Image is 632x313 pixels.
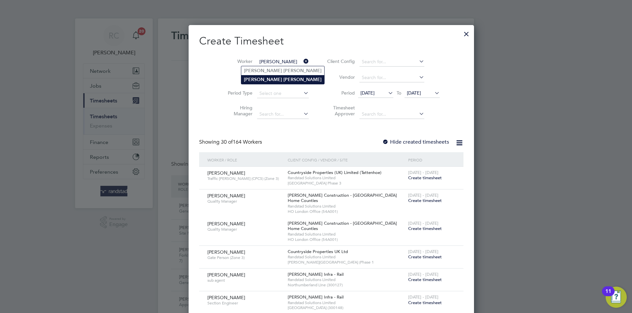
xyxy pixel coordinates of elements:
[359,110,424,119] input: Search for...
[288,282,405,288] span: Northumberland Line (300127)
[288,232,405,237] span: Randstad Solutions Limited
[408,192,438,198] span: [DATE] - [DATE]
[207,295,245,300] span: [PERSON_NAME]
[395,89,403,97] span: To
[288,181,405,186] span: [GEOGRAPHIC_DATA] Phase 3
[283,68,322,73] b: [PERSON_NAME]
[207,170,245,176] span: [PERSON_NAME]
[382,139,449,145] label: Hide created timesheets
[223,90,252,96] label: Period Type
[288,305,405,310] span: [GEOGRAPHIC_DATA] (300148)
[207,249,245,255] span: [PERSON_NAME]
[408,170,438,175] span: [DATE] - [DATE]
[221,139,233,145] span: 30 of
[606,287,627,308] button: Open Resource Center, 11 new notifications
[408,175,442,181] span: Create timesheet
[408,249,438,254] span: [DATE] - [DATE]
[408,198,442,203] span: Create timesheet
[288,237,405,242] span: HO London Office (54A001)
[244,68,282,73] b: [PERSON_NAME]
[207,199,283,204] span: Quality Manager
[223,105,252,117] label: Hiring Manager
[257,110,309,119] input: Search for...
[257,89,309,98] input: Select one
[288,260,405,265] span: [PERSON_NAME][GEOGRAPHIC_DATA] (Phase 1
[408,226,442,231] span: Create timesheet
[207,300,283,306] span: Section Engineer
[408,294,438,300] span: [DATE] - [DATE]
[359,57,424,67] input: Search for...
[407,90,421,96] span: [DATE]
[207,176,283,181] span: Traffic [PERSON_NAME] (CPCS) (Zone 3)
[288,277,405,282] span: Randstad Solutions Limited
[244,77,282,82] b: [PERSON_NAME]
[360,90,375,96] span: [DATE]
[325,105,355,117] label: Timesheet Approver
[288,204,405,209] span: Randstad Solutions Limited
[288,271,344,277] span: [PERSON_NAME] Infra - Rail
[283,77,322,82] b: [PERSON_NAME]
[325,74,355,80] label: Vendor
[408,271,438,277] span: [DATE] - [DATE]
[408,254,442,260] span: Create timesheet
[223,58,252,64] label: Worker
[288,220,397,232] span: [PERSON_NAME] Construction - [GEOGRAPHIC_DATA] Home Counties
[288,294,344,300] span: [PERSON_NAME] Infra - Rail
[207,227,283,232] span: Quality Manager
[288,209,405,214] span: HO London Office (54A001)
[199,34,463,48] h2: Create Timesheet
[207,193,245,199] span: [PERSON_NAME]
[207,255,283,260] span: Gate Person (Zone 3)
[288,254,405,260] span: Randstad Solutions Limited
[257,57,309,67] input: Search for...
[408,220,438,226] span: [DATE] - [DATE]
[325,58,355,64] label: Client Config
[408,277,442,282] span: Create timesheet
[325,90,355,96] label: Period
[288,175,405,181] span: Randstad Solutions Limited
[605,291,611,300] div: 11
[288,300,405,305] span: Randstad Solutions Limited
[288,249,348,254] span: Countryside Properties UK Ltd
[206,152,286,167] div: Worker / Role
[207,272,245,278] span: [PERSON_NAME]
[359,73,424,82] input: Search for...
[207,278,283,283] span: sub agent
[407,152,457,167] div: Period
[199,139,263,146] div: Showing
[288,170,382,175] span: Countryside Properties (UK) Limited (Tattenhoe)
[221,139,262,145] span: 164 Workers
[408,300,442,305] span: Create timesheet
[207,221,245,227] span: [PERSON_NAME]
[288,192,397,204] span: [PERSON_NAME] Construction - [GEOGRAPHIC_DATA] Home Counties
[286,152,407,167] div: Client Config / Vendor / Site
[223,74,252,80] label: Site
